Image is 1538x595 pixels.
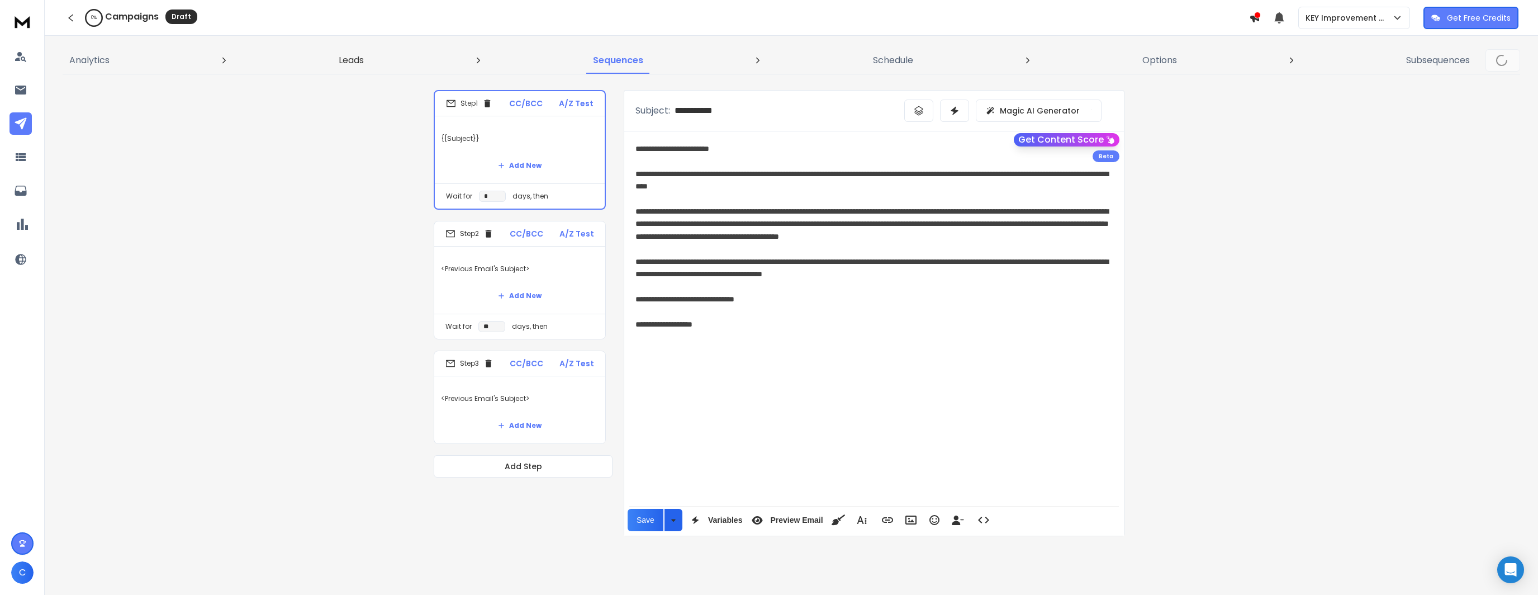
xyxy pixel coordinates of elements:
[69,54,110,67] p: Analytics
[441,253,599,285] p: <Previous Email's Subject>
[446,98,492,108] div: Step 1
[866,47,920,74] a: Schedule
[924,509,945,531] button: Emoticons
[512,322,548,331] p: days, then
[489,154,550,177] button: Add New
[559,358,594,369] p: A/Z Test
[105,10,159,23] h1: Campaigns
[877,509,898,531] button: Insert Link (Ctrl+K)
[332,47,371,74] a: Leads
[1142,54,1177,67] p: Options
[828,509,849,531] button: Clean HTML
[91,15,97,21] p: 0 %
[445,229,493,239] div: Step 2
[339,54,364,67] p: Leads
[747,509,825,531] button: Preview Email
[11,11,34,32] img: logo
[489,414,550,437] button: Add New
[593,54,643,67] p: Sequences
[434,351,606,444] li: Step3CC/BCCA/Z Test<Previous Email's Subject>Add New
[442,123,598,154] p: {{Subject}}
[685,509,745,531] button: Variables
[1423,7,1518,29] button: Get Free Credits
[1014,133,1119,147] button: Get Content Score
[559,228,594,239] p: A/Z Test
[441,383,599,414] p: <Previous Email's Subject>
[586,47,650,74] a: Sequences
[434,90,606,210] li: Step1CC/BCCA/Z Test{{Subject}}Add NewWait fordays, then
[63,47,116,74] a: Analytics
[1406,54,1470,67] p: Subsequences
[434,221,606,339] li: Step2CC/BCCA/Z Test<Previous Email's Subject>Add NewWait fordays, then
[510,228,543,239] p: CC/BCC
[1306,12,1392,23] p: KEY Improvement B.V.
[628,509,663,531] button: Save
[512,192,548,201] p: days, then
[1000,105,1080,116] p: Magic AI Generator
[873,54,913,67] p: Schedule
[559,98,594,109] p: A/Z Test
[11,561,34,584] button: C
[973,509,994,531] button: Code View
[947,509,969,531] button: Insert Unsubscribe Link
[489,285,550,307] button: Add New
[1136,47,1184,74] a: Options
[1497,556,1524,583] div: Open Intercom Messenger
[900,509,922,531] button: Insert Image (Ctrl+P)
[434,455,613,478] button: Add Step
[1447,12,1511,23] p: Get Free Credits
[509,98,543,109] p: CC/BCC
[635,104,670,117] p: Subject:
[165,10,197,24] div: Draft
[976,100,1102,122] button: Magic AI Generator
[446,192,472,201] p: Wait for
[1093,150,1119,162] div: Beta
[1399,47,1477,74] a: Subsequences
[510,358,543,369] p: CC/BCC
[706,516,745,525] span: Variables
[851,509,872,531] button: More Text
[445,358,493,369] div: Step 3
[768,516,825,525] span: Preview Email
[445,322,472,331] p: Wait for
